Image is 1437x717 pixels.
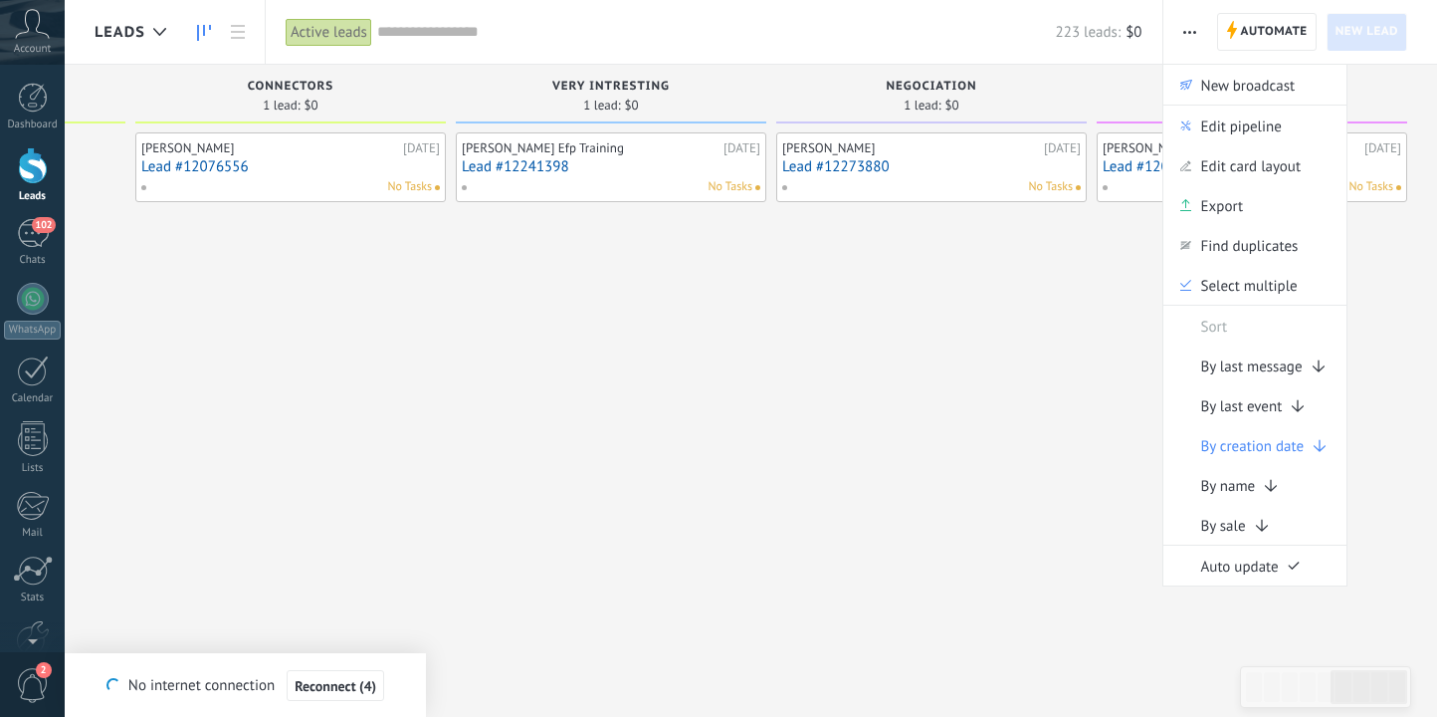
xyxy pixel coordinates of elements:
[403,140,440,156] div: [DATE]
[466,80,756,97] div: Very Intresting
[1241,14,1308,50] span: Automate
[221,13,255,52] a: List
[1201,306,1228,346] span: Sort
[1175,13,1204,51] button: More
[1107,80,1397,97] div: Programation
[4,190,62,203] div: Leads
[286,18,372,47] div: Active leads
[435,185,440,190] span: No todo assigned
[1201,185,1244,225] span: Export
[1335,14,1398,50] span: New lead
[1076,185,1081,190] span: No todo assigned
[782,158,1081,175] a: Lead #12273880
[106,669,384,702] div: No internet connection
[263,100,300,112] span: 1 lead:
[32,217,55,233] span: 102
[945,100,959,112] span: $0
[1364,140,1401,156] div: [DATE]
[387,178,432,196] span: No Tasks
[14,43,51,56] span: Account
[1201,65,1296,105] span: New broadcast
[1348,178,1393,196] span: No Tasks
[904,100,940,112] span: 1 lead:
[4,321,61,340] div: WhatsApp
[36,662,52,678] span: 2
[1201,546,1279,586] span: Auto update
[141,140,398,156] div: [PERSON_NAME]
[4,392,62,405] div: Calendar
[1201,106,1282,145] span: Edit pipeline
[4,527,62,540] div: Mail
[583,100,620,112] span: 1 lead:
[1103,158,1401,175] a: Lead #12049694
[1396,185,1401,190] span: No todo assigned
[4,592,62,604] div: Stats
[786,80,1077,97] div: Negociation
[1028,178,1073,196] span: No Tasks
[1201,425,1305,465] span: By creation date
[782,140,1039,156] div: [PERSON_NAME]
[4,462,62,475] div: Lists
[1201,265,1298,305] span: Select multiple
[287,670,384,702] button: Reconnect (4)
[755,185,760,190] span: No todo assigned
[4,254,62,267] div: Chats
[462,158,760,175] a: Lead #12241398
[1056,23,1122,42] span: 223 leads:
[1201,505,1246,545] span: By sale
[1201,346,1303,385] span: By last message
[1217,13,1317,51] a: Automate
[95,23,145,42] span: Leads
[552,80,670,94] span: Very Intresting
[187,13,221,52] a: Leads
[1103,140,1359,156] div: [PERSON_NAME]
[1126,23,1141,42] span: $0
[1327,13,1407,51] a: New lead
[1201,385,1283,425] span: By last event
[141,158,440,175] a: Lead #12076556
[723,140,760,156] div: [DATE]
[4,119,62,131] div: Dashboard
[1201,225,1299,265] span: Find duplicates
[708,178,752,196] span: No Tasks
[295,679,376,693] span: Reconnect (4)
[248,80,334,94] span: Connectors
[305,100,318,112] span: $0
[886,80,976,94] span: Negociation
[1201,145,1301,185] span: Edit card layout
[462,140,718,156] div: [PERSON_NAME] Efp Training
[1044,140,1081,156] div: [DATE]
[1201,465,1256,505] span: By name
[145,80,436,97] div: Connectors
[625,100,639,112] span: $0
